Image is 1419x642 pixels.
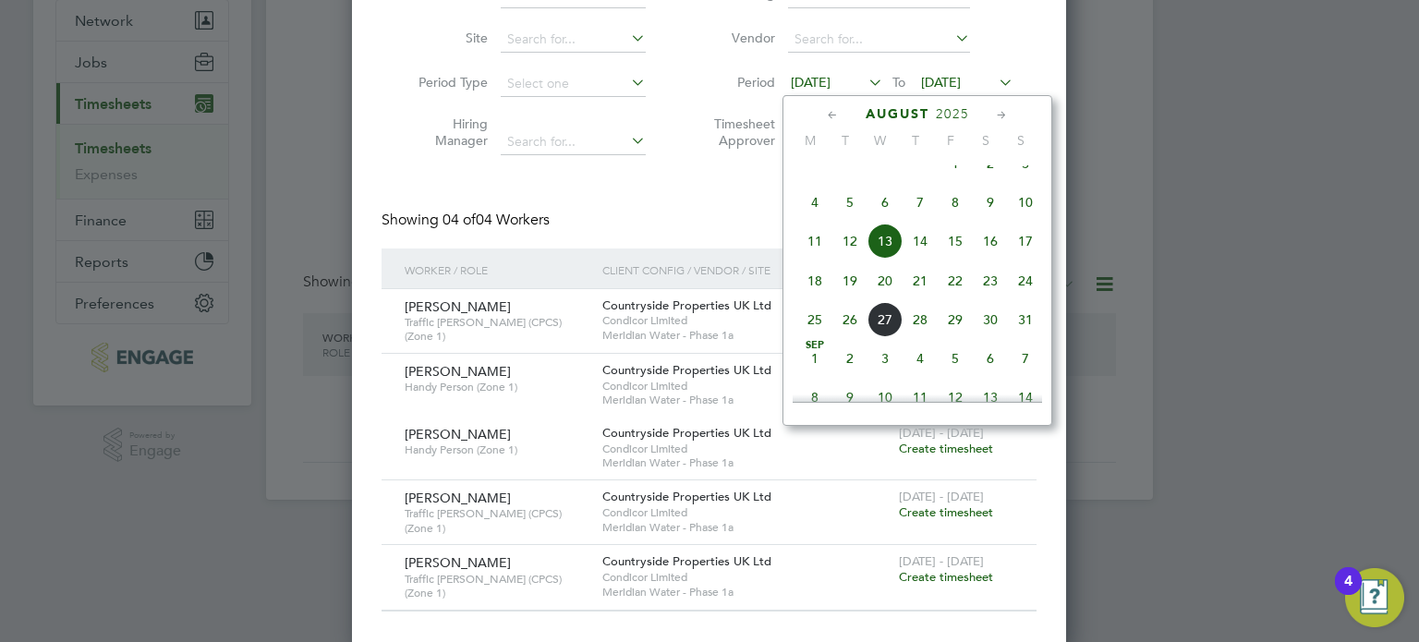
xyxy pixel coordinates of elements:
[602,455,890,470] span: Meridian Water - Phase 1a
[899,425,984,441] span: [DATE] - [DATE]
[867,302,903,337] span: 27
[921,74,961,91] span: [DATE]
[602,553,771,569] span: Countryside Properties UK Ltd
[1008,185,1043,220] span: 10
[692,115,775,149] label: Timesheet Approver
[602,520,890,535] span: Meridian Water - Phase 1a
[867,224,903,259] span: 13
[899,441,993,456] span: Create timesheet
[973,224,1008,259] span: 16
[973,302,1008,337] span: 30
[903,302,938,337] span: 28
[828,132,863,149] span: T
[405,115,488,149] label: Hiring Manager
[405,380,588,394] span: Handy Person (Zone 1)
[797,380,832,415] span: 8
[973,263,1008,298] span: 23
[793,132,828,149] span: M
[936,106,969,122] span: 2025
[898,132,933,149] span: T
[863,132,898,149] span: W
[938,185,973,220] span: 8
[1008,380,1043,415] span: 14
[797,263,832,298] span: 18
[405,572,588,600] span: Traffic [PERSON_NAME] (CPCS) (Zone 1)
[938,224,973,259] span: 15
[1008,263,1043,298] span: 24
[867,380,903,415] span: 10
[1003,132,1038,149] span: S
[899,553,984,569] span: [DATE] - [DATE]
[973,380,1008,415] span: 13
[938,341,973,376] span: 5
[602,313,890,328] span: Condicor Limited
[405,426,511,442] span: [PERSON_NAME]
[1345,568,1404,627] button: Open Resource Center, 4 new notifications
[866,106,929,122] span: August
[938,380,973,415] span: 12
[400,248,598,291] div: Worker / Role
[797,224,832,259] span: 11
[602,393,890,407] span: Meridian Water - Phase 1a
[791,74,831,91] span: [DATE]
[797,341,832,350] span: Sep
[501,27,646,53] input: Search for...
[1008,224,1043,259] span: 17
[405,30,488,46] label: Site
[602,328,890,343] span: Meridian Water - Phase 1a
[933,132,968,149] span: F
[903,263,938,298] span: 21
[602,505,890,520] span: Condicor Limited
[1008,341,1043,376] span: 7
[797,341,832,376] span: 1
[797,185,832,220] span: 4
[973,341,1008,376] span: 6
[973,185,1008,220] span: 9
[797,302,832,337] span: 25
[903,341,938,376] span: 4
[867,263,903,298] span: 20
[1008,302,1043,337] span: 31
[788,27,970,53] input: Search for...
[903,380,938,415] span: 11
[903,185,938,220] span: 7
[602,489,771,504] span: Countryside Properties UK Ltd
[887,70,911,94] span: To
[832,185,867,220] span: 5
[405,363,511,380] span: [PERSON_NAME]
[692,74,775,91] label: Period
[602,297,771,313] span: Countryside Properties UK Ltd
[832,224,867,259] span: 12
[382,211,553,230] div: Showing
[602,442,890,456] span: Condicor Limited
[405,442,588,457] span: Handy Person (Zone 1)
[832,341,867,376] span: 2
[598,248,894,291] div: Client Config / Vendor / Site
[938,263,973,298] span: 22
[501,129,646,155] input: Search for...
[405,506,588,535] span: Traffic [PERSON_NAME] (CPCS) (Zone 1)
[443,211,476,229] span: 04 of
[405,315,588,344] span: Traffic [PERSON_NAME] (CPCS) (Zone 1)
[602,570,890,585] span: Condicor Limited
[405,490,511,506] span: [PERSON_NAME]
[1344,581,1352,605] div: 4
[405,554,511,571] span: [PERSON_NAME]
[899,569,993,585] span: Create timesheet
[602,379,890,394] span: Condicor Limited
[832,263,867,298] span: 19
[867,185,903,220] span: 6
[867,341,903,376] span: 3
[832,302,867,337] span: 26
[405,74,488,91] label: Period Type
[405,298,511,315] span: [PERSON_NAME]
[602,362,771,378] span: Countryside Properties UK Ltd
[443,211,550,229] span: 04 Workers
[832,380,867,415] span: 9
[602,585,890,600] span: Meridian Water - Phase 1a
[968,132,1003,149] span: S
[899,489,984,504] span: [DATE] - [DATE]
[903,224,938,259] span: 14
[501,71,646,97] input: Select one
[602,425,771,441] span: Countryside Properties UK Ltd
